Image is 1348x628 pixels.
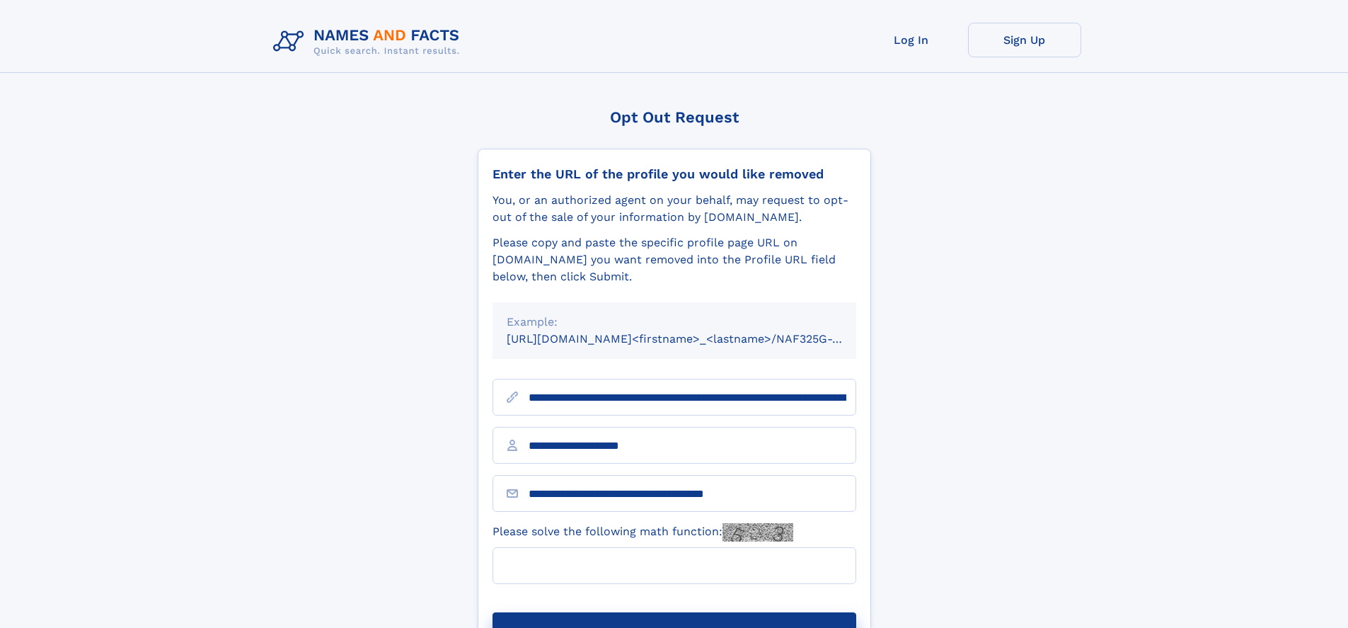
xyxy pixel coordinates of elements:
img: Logo Names and Facts [267,23,471,61]
label: Please solve the following math function: [492,523,793,542]
div: Opt Out Request [478,108,871,126]
small: [URL][DOMAIN_NAME]<firstname>_<lastname>/NAF325G-xxxxxxxx [507,332,883,346]
div: Enter the URL of the profile you would like removed [492,166,856,182]
a: Log In [855,23,968,57]
div: You, or an authorized agent on your behalf, may request to opt-out of the sale of your informatio... [492,192,856,226]
a: Sign Up [968,23,1081,57]
div: Example: [507,314,842,331]
div: Please copy and paste the specific profile page URL on [DOMAIN_NAME] you want removed into the Pr... [492,234,856,285]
